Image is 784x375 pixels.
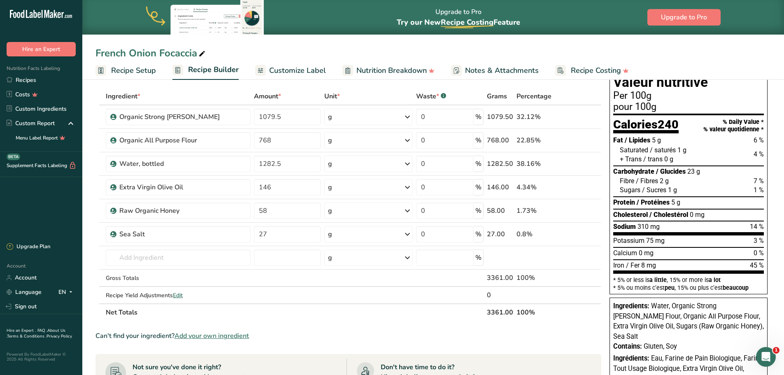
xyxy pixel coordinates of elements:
[754,136,764,144] span: 6 %
[754,237,764,245] span: 3 %
[613,354,649,362] span: Ingrédients:
[37,328,47,333] a: FAQ .
[342,61,435,80] a: Nutrition Breakdown
[571,65,621,76] span: Recipe Costing
[106,91,140,101] span: Ingredient
[613,198,635,206] span: Protein
[487,206,513,216] div: 58.00
[664,155,673,163] span: 0 g
[620,186,640,194] span: Sugars
[637,223,660,231] span: 310 mg
[754,177,764,185] span: 7 %
[7,154,20,160] div: BETA
[613,249,637,257] span: Calcium
[7,352,76,362] div: Powered By FoodLabelMaker © 2025 All Rights Reserved
[7,328,65,339] a: About Us .
[328,112,332,122] div: g
[644,342,677,350] span: Gluten, Soy
[328,182,332,192] div: g
[656,168,686,175] span: / Glucides
[119,182,222,192] div: Extra Virgin Olive Oil
[487,273,513,283] div: 3361.00
[660,177,669,185] span: 2 g
[47,333,72,339] a: Privacy Policy
[328,159,332,169] div: g
[7,285,42,299] a: Language
[465,65,539,76] span: Notes & Attachments
[661,12,707,22] span: Upgrade to Pro
[620,155,642,163] span: + Trans
[677,146,686,154] span: 1 g
[650,146,676,154] span: / saturés
[671,198,680,206] span: 5 g
[119,112,222,122] div: Organic Strong [PERSON_NAME]
[613,168,654,175] span: Carbohydrate
[487,91,507,101] span: Grams
[649,277,667,283] span: a little
[254,91,281,101] span: Amount
[516,229,562,239] div: 0.8%
[723,284,749,291] span: beaucoup
[487,290,513,300] div: 0
[95,46,207,61] div: French Onion Focaccia
[7,243,50,251] div: Upgrade Plan
[441,17,493,27] span: Recipe Costing
[620,146,648,154] span: Saturated
[451,61,539,80] a: Notes & Attachments
[487,159,513,169] div: 1282.50
[356,65,427,76] span: Nutrition Breakdown
[750,261,764,269] span: 45 %
[665,284,675,291] span: peu
[642,186,666,194] span: / Sucres
[516,112,562,122] div: 32.12%
[647,9,721,26] button: Upgrade to Pro
[652,136,661,144] span: 5 g
[172,61,239,80] a: Recipe Builder
[636,177,658,185] span: / Fibres
[324,91,340,101] span: Unit
[613,261,624,269] span: Iron
[613,342,642,350] span: Contains:
[516,182,562,192] div: 4.34%
[58,287,76,297] div: EN
[106,291,251,300] div: Recipe Yield Adjustments
[7,119,55,128] div: Custom Report
[613,274,764,291] section: * 5% or less is , 15% or more is
[613,62,764,89] h1: Nutrition Facts Valeur nutritive
[119,135,222,145] div: Organic All Purpose Flour
[516,135,562,145] div: 22.85%
[487,229,513,239] div: 27.00
[613,91,764,101] div: Per 100g
[328,253,332,263] div: g
[119,159,222,169] div: Water, bottled
[111,65,156,76] span: Recipe Setup
[613,119,679,134] div: Calories
[487,112,513,122] div: 1079.50
[516,159,562,169] div: 38.16%
[613,302,764,340] span: Water, Organic Strong [PERSON_NAME] Flour, Organic All Purpose Flour, Extra Virgin Olive Oil, Sug...
[613,237,644,245] span: Potassium
[174,331,249,341] span: Add your own ingredient
[625,136,650,144] span: / Lipides
[188,64,239,75] span: Recipe Builder
[687,168,700,175] span: 23 g
[95,331,601,341] div: Can't find your ingredient?
[487,182,513,192] div: 146.00
[397,0,520,35] div: Upgrade to Pro
[613,302,649,310] span: Ingredients:
[613,211,648,219] span: Cholesterol
[658,117,679,131] span: 240
[750,223,764,231] span: 14 %
[516,91,551,101] span: Percentage
[7,333,47,339] a: Terms & Conditions .
[620,177,634,185] span: Fibre
[173,291,183,299] span: Edit
[754,249,764,257] span: 0 %
[269,65,326,76] span: Customize Label
[106,274,251,282] div: Gross Totals
[709,277,721,283] span: a lot
[690,211,705,219] span: 0 mg
[397,17,520,27] span: Try our New Feature
[485,303,515,321] th: 3361.00
[7,42,76,56] button: Hire an Expert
